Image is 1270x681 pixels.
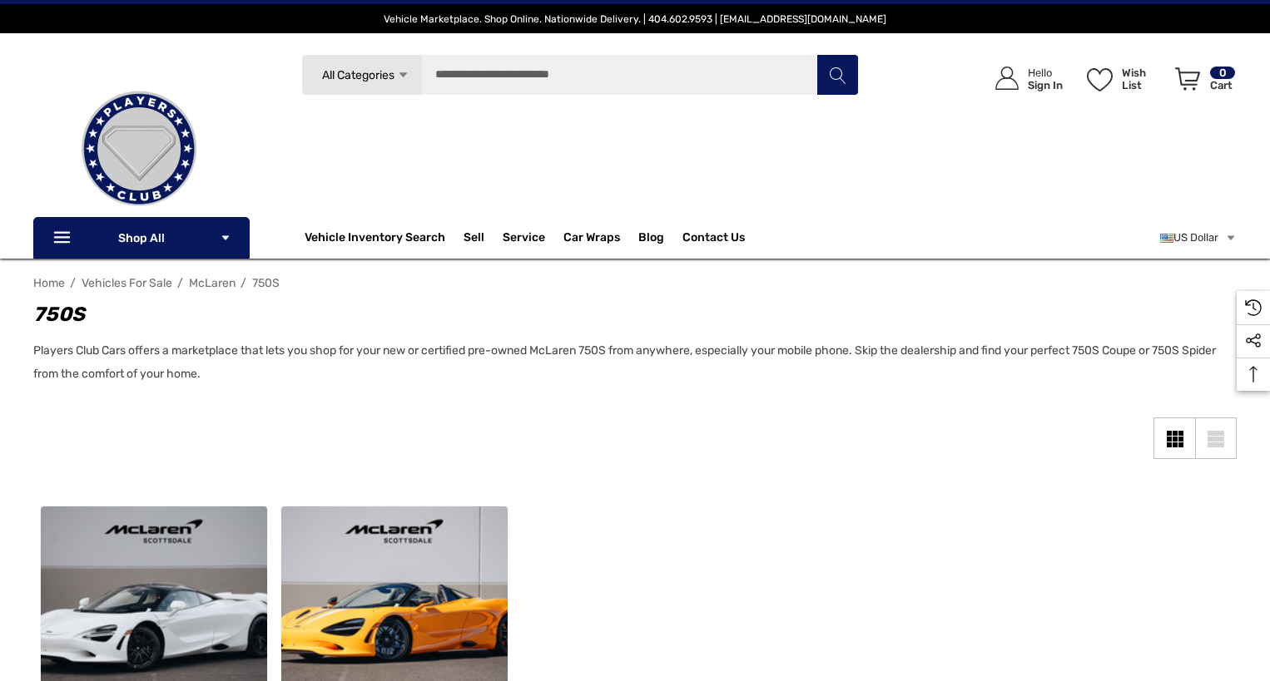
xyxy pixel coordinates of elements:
span: All Categories [322,68,394,82]
p: Hello [1028,67,1063,79]
a: 750S [252,276,280,290]
svg: Recently Viewed [1245,299,1262,316]
a: List View [1195,417,1237,459]
svg: Top [1237,366,1270,382]
a: Grid View [1153,417,1195,459]
svg: Icon Arrow Down [220,232,231,244]
a: Sign in [976,50,1071,107]
svg: Icon Arrow Down [397,69,409,81]
a: Wish List Wish List [1079,50,1168,107]
a: McLaren [189,276,236,290]
span: Sell [464,230,484,249]
p: Players Club Cars offers a marketplace that lets you shop for your new or certified pre-owned McL... [33,339,1220,386]
h1: 750S [33,299,1220,329]
p: Wish List [1122,67,1166,91]
a: Service [503,230,545,249]
span: Vehicle Marketplace. Shop Online. Nationwide Delivery. | 404.602.9593 | [EMAIL_ADDRESS][DOMAIN_NAME] [384,13,886,25]
p: Cart [1210,79,1235,91]
a: Sell [464,221,503,254]
a: Vehicle Inventory Search [305,230,445,249]
a: Home [33,276,65,290]
svg: Social Media [1245,333,1262,349]
button: Search [816,54,858,96]
p: Sign In [1028,79,1063,91]
a: USD [1160,221,1237,254]
a: Vehicles For Sale [82,276,172,290]
a: Blog [638,230,664,249]
svg: Wish List [1087,68,1113,91]
a: Car Wraps [563,221,638,254]
span: Car Wraps [563,230,620,249]
svg: Icon User Account [995,67,1019,90]
svg: Icon Line [52,229,77,248]
p: Shop All [33,217,250,259]
img: Players Club | Cars For Sale [56,66,222,232]
a: Cart with 0 items [1168,50,1237,115]
p: 0 [1210,67,1235,79]
a: Contact Us [682,230,745,249]
a: All Categories Icon Arrow Down Icon Arrow Up [301,54,422,96]
svg: Review Your Cart [1175,67,1200,91]
nav: Breadcrumb [33,269,1237,298]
